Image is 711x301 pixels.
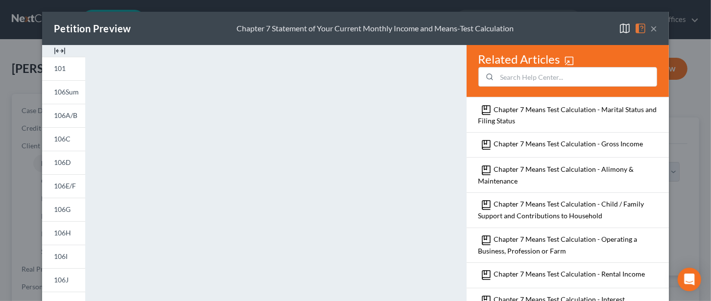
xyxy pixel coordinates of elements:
img: bookmark-d8b95cddfeeb9dcfe6df95d668e06c3718cdb82610f7277f55f957fa8d06439d.svg [480,104,492,116]
img: bookmark-d8b95cddfeeb9dcfe6df95d668e06c3718cdb82610f7277f55f957fa8d06439d.svg [480,199,492,211]
a: Chapter 7 Means Test Calculation - Marital Status and Filing Status [478,105,657,124]
img: help-929042d80fb46781b6a95ecd2f4ae7e781844f733ab65a105b6463cab7210517.svg [635,23,646,34]
div: Petition Preview [54,22,131,35]
img: white-open-in-window-96adbc8d7110ac3efd87f38b1cbe24e44e48a40d314e387177c9ab275be976ec.svg [564,56,574,66]
img: expand-e0f6d898513216a626fdd78e52531dac95497ffd26381d4c15ee2fc46db09dca.svg [54,45,66,57]
a: 106E/F [42,174,85,198]
a: Chapter 7 Means Test Calculation - Child / Family Support and Contributions to Household [478,200,644,220]
img: map-close-ec6dd18eec5d97a3e4237cf27bb9247ecfb19e6a7ca4853eab1adfd70aa1fa45.svg [619,23,631,34]
img: bookmark-d8b95cddfeeb9dcfe6df95d668e06c3718cdb82610f7277f55f957fa8d06439d.svg [480,139,492,151]
div: Open Intercom Messenger [678,268,701,291]
a: 106G [42,198,85,221]
a: Chapter 7 Means Test Calculation - Alimony & Maintenance [478,165,634,185]
img: bookmark-d8b95cddfeeb9dcfe6df95d668e06c3718cdb82610f7277f55f957fa8d06439d.svg [480,234,492,246]
img: bookmark-d8b95cddfeeb9dcfe6df95d668e06c3718cdb82610f7277f55f957fa8d06439d.svg [480,269,492,281]
a: 101 [42,57,85,80]
button: × [650,23,657,34]
a: Chapter 7 Means Test Calculation - Operating a Business, Profession or Farm [478,235,638,255]
a: 106A/B [42,104,85,127]
a: Chapter 7 Means Test Calculation - Rental Income [494,270,645,278]
span: 106E/F [54,182,76,190]
span: 106Sum [54,88,79,96]
div: Chapter 7 Statement of Your Current Monthly Income and Means-Test Calculation [237,23,514,34]
span: 106D [54,158,71,166]
img: bookmark-d8b95cddfeeb9dcfe6df95d668e06c3718cdb82610f7277f55f957fa8d06439d.svg [480,164,492,176]
a: 106C [42,127,85,151]
span: 106I [54,252,68,260]
a: 106J [42,268,85,292]
div: Related Articles [478,51,657,87]
span: 106J [54,276,69,284]
span: 106G [54,205,71,213]
a: 106H [42,221,85,245]
input: Search Help Center... [497,68,657,86]
a: Chapter 7 Means Test Calculation - Gross Income [494,140,643,148]
a: 106I [42,245,85,268]
a: 106Sum [42,80,85,104]
a: 106D [42,151,85,174]
span: 106H [54,229,71,237]
span: 106C [54,135,71,143]
span: 106A/B [54,111,77,119]
span: 101 [54,64,66,72]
